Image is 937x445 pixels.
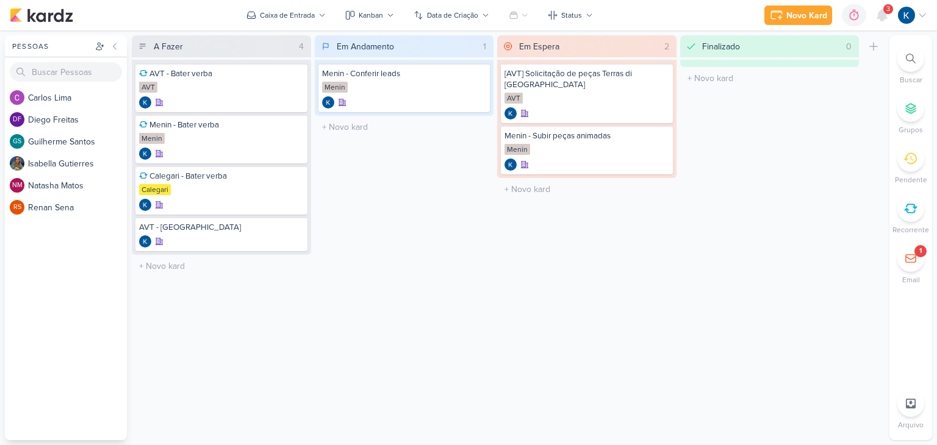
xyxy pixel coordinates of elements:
div: Novo Kard [786,9,827,22]
div: Criador(a): Kayllanie | Tagawa [504,107,517,119]
img: Kayllanie | Tagawa [898,7,915,24]
div: D i e g o F r e i t a s [28,113,127,126]
div: AVT - Campanha nova Cachoeira [139,222,304,233]
div: Menin [504,144,530,155]
div: Calegari - Bater verba [139,171,304,182]
input: Buscar Pessoas [10,62,122,82]
p: Recorrente [892,224,929,235]
p: Arquivo [898,419,924,430]
input: + Novo kard [500,180,674,198]
span: 3 [886,4,890,14]
input: + Novo kard [317,118,492,136]
p: Buscar [900,74,922,85]
img: Kayllanie | Tagawa [139,148,151,160]
div: Natasha Matos [10,178,24,193]
div: 1 [478,40,491,53]
div: 4 [294,40,309,53]
div: AVT - Bater verba [139,68,304,79]
img: Kayllanie | Tagawa [504,158,517,171]
button: Novo Kard [764,5,832,25]
img: Carlos Lima [10,90,24,105]
div: Menin [322,82,348,93]
div: Menin [139,133,165,144]
div: Menin - Conferir leads [322,68,487,79]
img: kardz.app [10,8,73,23]
p: Email [902,274,920,285]
div: Menin - Subir peças animadas [504,130,669,141]
input: + Novo kard [683,69,857,87]
p: GS [13,138,21,145]
input: + Novo kard [134,257,309,275]
img: Kayllanie | Tagawa [322,96,334,109]
img: Kayllanie | Tagawa [504,107,517,119]
p: DF [13,116,21,123]
p: Pendente [895,174,927,185]
img: Kayllanie | Tagawa [139,199,151,211]
li: Ctrl + F [889,45,932,85]
img: Kayllanie | Tagawa [139,235,151,247]
div: Menin - Bater verba [139,119,304,130]
div: Criador(a): Kayllanie | Tagawa [322,96,334,109]
div: C a r l o s L i m a [28,91,127,104]
div: Pessoas [10,41,93,52]
div: Criador(a): Kayllanie | Tagawa [139,235,151,247]
div: I s a b e l l a G u t i e r r e s [28,157,127,170]
div: R e n a n S e n a [28,201,127,214]
p: NM [12,182,23,189]
div: 1 [919,246,922,256]
div: N a t a s h a M a t o s [28,179,127,192]
div: Renan Sena [10,200,24,215]
div: 0 [841,40,856,53]
div: Calegari [139,184,171,195]
div: Criador(a): Kayllanie | Tagawa [504,158,517,171]
div: Criador(a): Kayllanie | Tagawa [139,199,151,211]
img: Isabella Gutierres [10,156,24,171]
div: Criador(a): Kayllanie | Tagawa [139,96,151,109]
div: Criador(a): Kayllanie | Tagawa [139,148,151,160]
div: AVT [139,82,157,93]
div: 2 [659,40,674,53]
div: Guilherme Santos [10,134,24,149]
div: G u i l h e r m e S a n t o s [28,135,127,148]
div: [AVT] Solicitação de peças Terras di Treviso [504,68,669,90]
p: Grupos [899,124,923,135]
img: Kayllanie | Tagawa [139,96,151,109]
p: RS [13,204,21,211]
div: AVT [504,93,523,104]
div: Diego Freitas [10,112,24,127]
